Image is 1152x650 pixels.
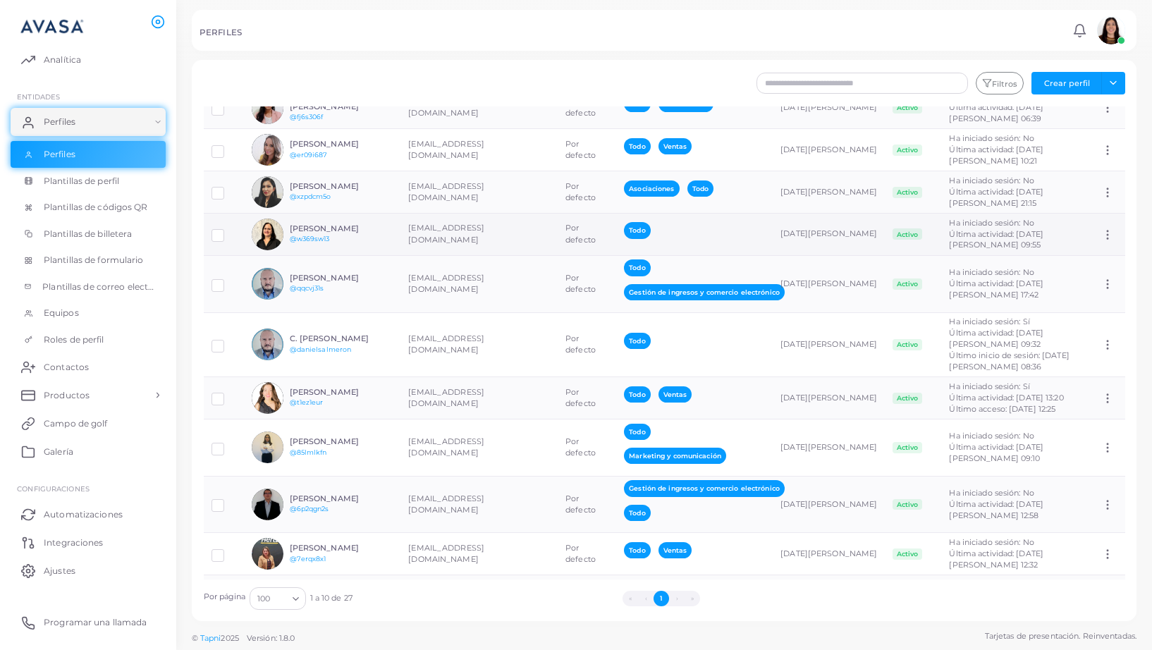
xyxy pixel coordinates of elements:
span: 100 [257,591,270,606]
font: [EMAIL_ADDRESS][DOMAIN_NAME] [408,223,484,245]
font: Última actividad: [DATE][PERSON_NAME] 21:15 [949,187,1043,208]
font: [EMAIL_ADDRESS][DOMAIN_NAME] [408,333,484,355]
a: @7erqx8x1 [290,555,326,563]
a: Plantillas de correo electrónico [11,274,166,300]
a: Roles de perfil [11,326,166,353]
font: Por defecto [565,97,596,118]
font: Plantillas de códigos QR [44,202,148,212]
font: Roles de perfil [44,334,104,345]
img: avatar [252,431,283,463]
font: Por defecto [565,543,596,564]
font: [PERSON_NAME] [290,223,359,233]
font: Activo [897,280,919,288]
font: Por defecto [565,333,596,355]
font: [EMAIL_ADDRESS][DOMAIN_NAME] [408,273,484,294]
font: Activo [897,146,919,154]
font: Todo [629,226,645,234]
font: Ajustes [44,565,75,576]
font: Última actividad: [DATE][PERSON_NAME] 12:32 [949,548,1043,570]
font: Activo [897,394,919,402]
font: Perfiles [44,116,75,127]
font: Equipos [44,307,79,318]
font: [DATE][PERSON_NAME] [780,278,877,288]
a: Productos [11,381,166,409]
font: Gestión de ingresos y comercio electrónico [629,288,780,296]
font: Marketing y comunicación [629,452,721,460]
a: @t1ez1eur [290,398,324,406]
img: avatar [252,489,283,520]
a: Plantillas de billetera [11,221,166,247]
a: Campo de golf [11,409,166,437]
a: @er09i687 [290,151,328,159]
img: avatar [252,382,283,414]
font: Plantillas de perfil [44,176,119,186]
font: [EMAIL_ADDRESS][DOMAIN_NAME] [408,139,484,160]
font: [DATE][PERSON_NAME] [780,102,877,112]
font: Integraciones [44,537,103,548]
font: Última actividad: [DATE][PERSON_NAME] 09:55 [949,229,1043,250]
font: @6p2qgn2s [290,505,329,513]
a: Integraciones [11,528,166,556]
img: logo [13,13,91,39]
img: avatar [252,134,283,166]
font: [DATE][PERSON_NAME] [780,229,877,239]
font: Ventas [663,546,687,554]
a: Perfiles [11,141,166,168]
a: Plantillas de perfil [11,168,166,195]
font: Por defecto [565,181,596,202]
font: [PERSON_NAME] [290,387,359,397]
font: @xzpdcm5o [290,192,331,200]
a: Automatizaciones [11,500,166,528]
font: [DATE][PERSON_NAME] [780,499,877,509]
font: Gestión de ingresos y comercio electrónico [629,484,780,492]
a: @fj6s306f [290,113,324,121]
font: [PERSON_NAME] [290,543,359,553]
a: Programar una llamada [11,608,166,637]
font: Último inicio de sesión: [DATE][PERSON_NAME] 08:36 [949,350,1069,372]
font: Ha iniciado sesión: No [949,176,1034,185]
a: Equipos [11,300,166,326]
font: [EMAIL_ADDRESS][DOMAIN_NAME] [408,543,484,564]
font: Última actividad: [DATE][PERSON_NAME] 17:42 [949,278,1043,300]
ul: Paginación [353,591,970,606]
font: Última actividad: [DATE][PERSON_NAME] 09:10 [949,442,1043,463]
a: Galería [11,437,166,465]
font: Activo [897,550,919,558]
img: avatar [252,329,283,360]
font: Todo [629,264,645,271]
font: Todo [692,185,709,192]
font: Todo [629,142,645,150]
img: avatar [252,538,283,570]
a: Plantillas de códigos QR [11,194,166,221]
font: © [192,633,198,643]
font: [DATE][PERSON_NAME] [780,393,877,403]
font: [DATE][PERSON_NAME] [780,145,877,154]
font: @w369sw13 [290,235,330,243]
a: @qqcvj31s [290,284,324,292]
font: Activo [897,443,919,451]
font: Ha iniciado sesión: No [949,431,1034,441]
a: avatar [1093,16,1129,44]
a: Analítica [11,45,166,73]
font: Perfiles [44,149,75,159]
font: [PERSON_NAME] [290,273,359,283]
font: Configuraciones [17,484,90,493]
font: Productos [44,390,90,400]
font: [EMAIL_ADDRESS][DOMAIN_NAME] [408,181,484,202]
font: Todo [629,428,645,436]
font: Campo de golf [44,418,107,429]
font: Por defecto [565,436,596,458]
font: Ha iniciado sesión: Sí [949,381,1029,391]
font: Automatizaciones [44,509,123,520]
button: Ir a la página 1 [654,591,669,606]
font: [DATE][PERSON_NAME] [780,442,877,452]
font: Plantillas de formulario [44,255,144,265]
font: Ha iniciado sesión: Sí [949,317,1029,326]
font: Versión: 1.8.0 [247,633,295,643]
font: ENTIDADES [17,92,60,101]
